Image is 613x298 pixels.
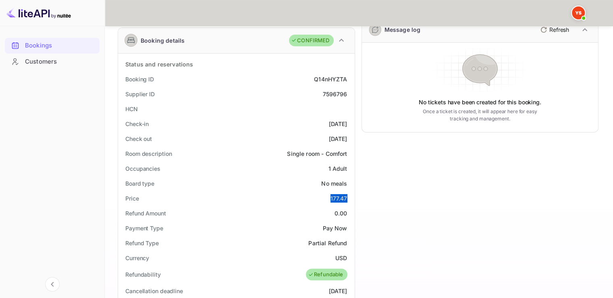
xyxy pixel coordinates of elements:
div: Customers [25,57,96,66]
div: USD [335,254,347,262]
div: Payment Type [125,224,163,232]
div: 0.00 [335,209,347,217]
div: Currency [125,254,149,262]
div: Single room - Comfort [287,149,347,158]
div: Supplier ID [125,90,155,98]
p: No tickets have been created for this booking. [419,98,541,106]
div: Cancellation deadline [125,287,183,295]
div: Refund Type [125,239,159,247]
div: Status and reservations [125,60,193,68]
div: HCN [125,105,138,113]
div: Booking details [141,36,185,45]
div: Occupancies [125,164,160,173]
div: Check out [125,135,152,143]
p: Once a ticket is created, it will appear here for easy tracking and management. [417,108,543,122]
div: Room description [125,149,172,158]
p: Refresh [549,25,569,34]
div: Message log [384,25,421,34]
div: Partial Refund [308,239,347,247]
div: 7596796 [322,90,347,98]
div: Board type [125,179,154,188]
button: Refresh [536,23,572,36]
div: Refund Amount [125,209,166,217]
div: Pay Now [322,224,347,232]
div: CONFIRMED [291,37,329,45]
div: [DATE] [329,287,347,295]
div: Check-in [125,120,149,128]
div: Refundable [308,271,343,279]
img: Yandex Support [572,6,585,19]
div: 177.47 [330,194,347,203]
div: [DATE] [329,120,347,128]
div: Booking ID [125,75,154,83]
div: Customers [5,54,100,70]
button: Collapse navigation [45,277,60,292]
div: Bookings [25,41,96,50]
div: 1 Adult [328,164,347,173]
div: Q14nHYZTA [314,75,347,83]
div: Bookings [5,38,100,54]
div: Price [125,194,139,203]
a: Bookings [5,38,100,53]
img: LiteAPI logo [6,6,71,19]
div: [DATE] [329,135,347,143]
div: Refundability [125,270,161,279]
a: Customers [5,54,100,69]
div: No meals [321,179,347,188]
